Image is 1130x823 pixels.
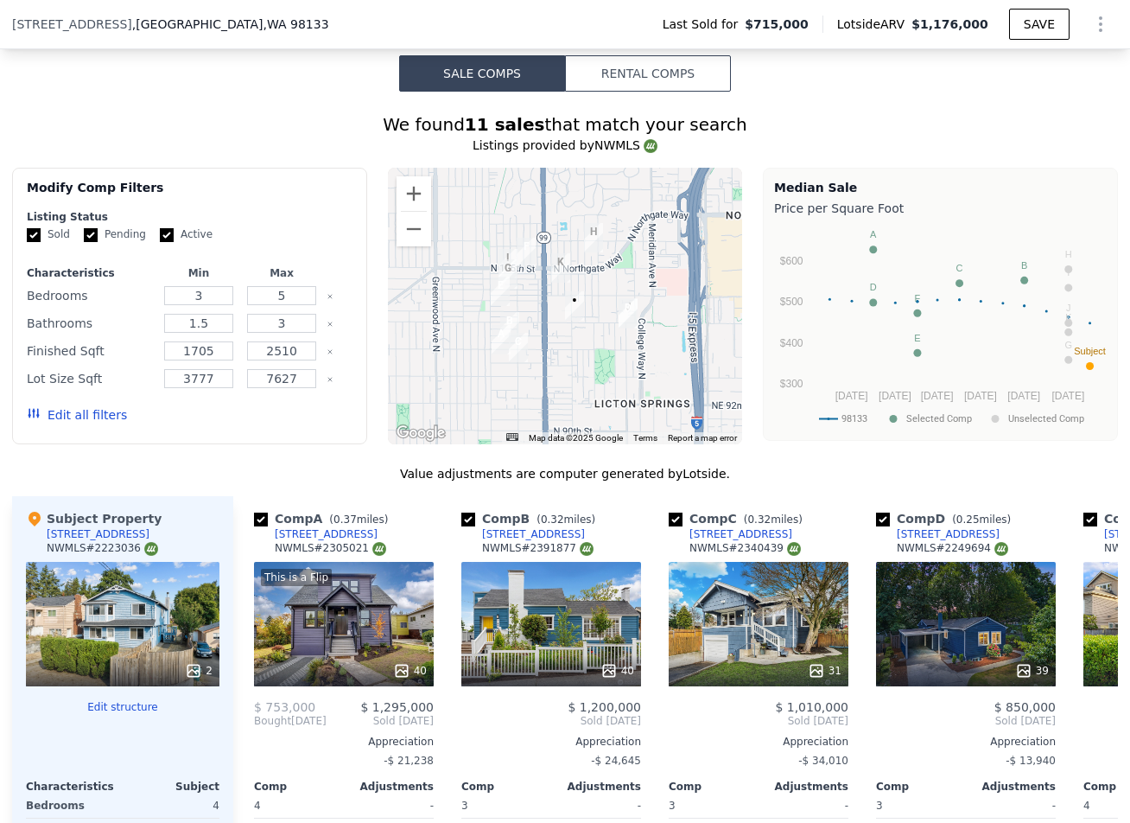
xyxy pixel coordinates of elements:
div: [STREET_ADDRESS] [689,527,792,541]
button: Clear [327,348,333,355]
div: Appreciation [669,735,848,749]
div: NWMLS # 2249694 [897,541,1008,556]
button: Clear [327,321,333,328]
div: 902 N 96th St [509,333,528,362]
text: 98133 [841,413,867,424]
span: 0.32 [747,514,771,526]
span: Last Sold for [663,16,746,33]
text: J [1066,303,1071,313]
span: 3 [461,800,468,812]
text: F [915,293,921,303]
div: Median Sale [774,179,1107,196]
text: K [1065,312,1072,322]
div: This is a Flip [261,569,332,586]
text: A [870,229,877,239]
div: 9756 Wallingford Ave N [619,298,638,328]
button: Keyboard shortcuts [506,433,518,441]
input: Pending [84,228,98,242]
span: $ 1,200,000 [568,700,641,714]
div: - [762,794,848,818]
div: Appreciation [254,735,434,749]
div: Adjustments [759,780,848,794]
span: ( miles) [945,514,1018,526]
div: NWMLS # 2305021 [275,541,386,556]
button: Zoom in [397,176,431,211]
svg: A chart. [774,220,1107,437]
div: 742 N 103rd St [498,259,517,289]
div: - [555,794,641,818]
button: Edit structure [26,700,219,714]
img: NWMLS Logo [644,139,657,153]
button: SAVE [1009,9,1070,40]
label: Pending [84,227,146,242]
div: Comp [669,780,759,794]
div: Comp [876,780,966,794]
span: $ 1,010,000 [775,700,848,714]
div: Max [244,266,320,280]
div: 40 [393,662,427,679]
div: 40 [600,662,634,679]
div: Value adjustments are computer generated by Lotside . [12,465,1118,482]
div: [STREET_ADDRESS] [482,527,585,541]
input: Sold [27,228,41,242]
span: 3 [876,800,883,812]
span: ( miles) [322,514,395,526]
img: NWMLS Logo [144,542,158,556]
text: [DATE] [879,390,911,402]
a: [STREET_ADDRESS] [461,527,585,541]
div: We found that match your search [12,112,1118,137]
a: Terms (opens in new tab) [633,433,657,443]
div: 39 [1015,662,1049,679]
div: Subject Property [26,510,162,527]
div: Lot Size Sqft [27,367,154,391]
img: Google [392,422,449,444]
div: 10332 Midvale Ave N [551,253,570,283]
div: Comp C [669,510,809,527]
text: B [1021,260,1027,271]
div: [STREET_ADDRESS] [275,527,378,541]
text: [DATE] [921,390,954,402]
a: [STREET_ADDRESS] [254,527,378,541]
div: 10505 Whitman Ave N [517,238,536,267]
div: 1306 N 100th St [565,291,584,321]
span: $ 1,295,000 [360,700,434,714]
text: E [914,333,920,343]
div: NWMLS # 2391877 [482,541,594,556]
text: G [1065,340,1073,350]
span: Lotside ARV [837,16,911,33]
span: , WA 98133 [263,17,328,31]
input: Active [160,228,174,242]
div: Comp [254,780,344,794]
div: Listing Status [27,210,352,224]
span: ( miles) [737,514,809,526]
div: Bedrooms [27,284,154,308]
text: Subject [1074,346,1106,356]
button: Clear [327,376,333,383]
div: [STREET_ADDRESS] [47,527,149,541]
button: Edit all filters [27,406,127,424]
label: Sold [27,227,70,242]
a: [STREET_ADDRESS] [876,527,1000,541]
span: 3 [669,800,676,812]
button: Sale Comps [399,55,565,92]
div: Min [161,266,237,280]
span: Sold [DATE] [327,714,434,728]
div: NWMLS # 2223036 [47,541,158,556]
span: $ 850,000 [994,700,1056,714]
div: Subject [123,780,219,794]
img: NWMLS Logo [787,542,801,556]
div: 742 N 104th St [498,249,517,278]
img: NWMLS Logo [580,542,594,556]
text: I [1067,267,1070,278]
button: Zoom out [397,212,431,246]
text: [DATE] [964,390,997,402]
span: Sold [DATE] [669,714,848,728]
span: Bought [254,714,291,728]
a: Report a map error [668,433,737,443]
strong: 11 sales [465,114,545,135]
text: $600 [780,255,803,267]
div: - [969,794,1056,818]
span: $715,000 [745,16,809,33]
button: Rental Comps [565,55,731,92]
